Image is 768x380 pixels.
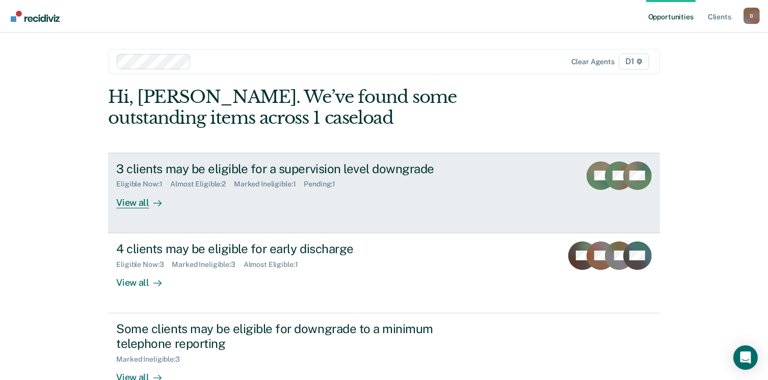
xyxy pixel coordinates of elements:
div: Some clients may be eligible for downgrade to a minimum telephone reporting [116,321,474,351]
button: Profile dropdown button [744,8,760,24]
div: Eligible Now : 1 [116,180,170,188]
div: Marked Ineligible : 3 [116,355,188,364]
div: Marked Ineligible : 1 [234,180,304,188]
a: 3 clients may be eligible for a supervision level downgradeEligible Now:1Almost Eligible:2Marked ... [108,153,659,233]
div: Almost Eligible : 1 [244,260,306,269]
div: B [744,8,760,24]
div: Clear agents [571,58,615,66]
div: View all [116,268,173,288]
div: 4 clients may be eligible for early discharge [116,241,474,256]
a: 4 clients may be eligible for early dischargeEligible Now:3Marked Ineligible:3Almost Eligible:1Vi... [108,233,659,313]
div: Eligible Now : 3 [116,260,172,269]
div: Pending : 1 [304,180,343,188]
div: Open Intercom Messenger [733,345,758,370]
div: View all [116,188,173,208]
img: Recidiviz [11,11,60,22]
div: 3 clients may be eligible for a supervision level downgrade [116,161,474,176]
div: Hi, [PERSON_NAME]. We’ve found some outstanding items across 1 caseload [108,87,549,128]
div: Almost Eligible : 2 [170,180,234,188]
span: D1 [619,53,649,70]
div: Marked Ineligible : 3 [172,260,243,269]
